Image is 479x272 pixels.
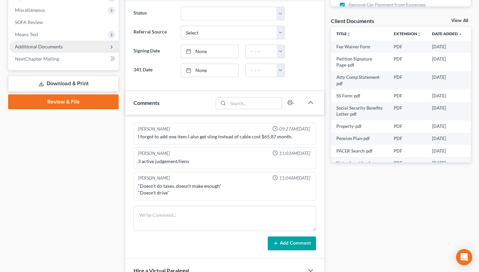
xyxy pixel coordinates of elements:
div: [PERSON_NAME] [138,126,170,132]
td: Pension Plan-pdf [331,133,388,145]
td: [DATE] [427,71,468,90]
input: -- : -- [246,45,277,58]
td: [DATE] [427,90,468,102]
td: Fee Waiver Form [331,41,388,53]
td: Property-pdf [331,120,388,133]
td: Social Security Benefits Letter-pdf [331,102,388,120]
i: unfold_more [417,32,421,36]
td: PDF [388,41,427,53]
span: SOFA Review [15,19,43,25]
td: [DATE] [427,41,468,53]
a: NextChapter Mailing [9,53,119,65]
td: PDF [388,157,427,176]
a: Review & File [8,94,119,109]
div: Client Documents [331,17,374,24]
a: Download & Print [8,76,119,92]
span: 09:27AM[DATE] [279,126,310,132]
td: PDF [388,90,427,102]
a: Date Added expand_more [432,31,462,36]
td: [DATE] [427,145,468,157]
div: 3 active judgement/liens [138,158,312,165]
a: None [181,64,238,77]
td: PACER Search-pdf [331,145,388,157]
td: PDF [388,120,427,133]
div: [PERSON_NAME] [138,150,170,157]
td: Note abount bank deposits-pdf [331,157,388,176]
a: Titleunfold_more [336,31,351,36]
span: Miscellaneous [15,7,45,13]
i: expand_more [458,32,462,36]
span: 11:03AM[DATE] [279,150,310,157]
input: -- : -- [246,64,277,77]
button: Add Comment [268,236,316,251]
a: SOFA Review [9,16,119,28]
a: Extensionunfold_more [394,31,421,36]
td: [DATE] [427,102,468,120]
td: SS Form-pdf [331,90,388,102]
label: Referral Source [130,26,177,39]
a: View All [451,18,468,23]
td: PDF [388,102,427,120]
i: unfold_more [347,32,351,36]
td: PDF [388,145,427,157]
td: PDF [388,53,427,71]
td: [DATE] [427,133,468,145]
label: Signing Date [130,45,177,58]
a: None [181,45,238,58]
td: PDF [388,133,427,145]
td: Petition Signature Page-pdf [331,53,388,71]
td: [DATE] [427,120,468,133]
div: I forgot to add one item I also get sling instead of cable cost $65.87 month. [138,133,312,140]
span: Comments [134,99,160,106]
div: [PERSON_NAME] [138,175,170,181]
td: PDF [388,71,427,90]
span: NextChapter Mailing [15,56,59,62]
span: Additional Documents [15,44,63,49]
span: 11:04AM[DATE] [279,175,310,181]
span: Remove Car Payment from Expenses in Chapter 13 [349,1,430,15]
input: Search... [228,97,282,109]
span: Means Test [15,31,38,37]
label: Status [130,7,177,20]
label: 341 Date [130,64,177,77]
td: [DATE] [427,53,468,71]
td: [DATE] [427,157,468,176]
td: Atty Comp Statement-pdf [331,71,388,90]
div: Open Intercom Messenger [456,249,472,265]
div: "Doesn't do taxes, doesn't make enough" "Doesn't drive" [138,183,312,196]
